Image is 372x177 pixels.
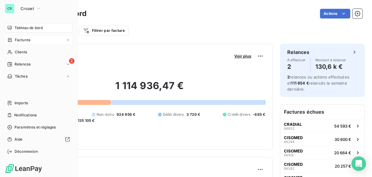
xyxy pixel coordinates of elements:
span: Crédit divers [228,112,250,117]
span: 30 600 € [334,137,351,142]
span: Voir plus [234,54,251,58]
span: Notifications [14,112,37,118]
span: -135 105 € [76,118,95,123]
span: relances ou actions effectuées et relancés la semaine dernière. [287,75,349,92]
span: Débit divers [163,112,184,117]
span: 66109 [284,153,294,157]
span: Tâches [15,74,28,79]
h4: 130,6 k € [315,62,346,72]
span: Paramètres et réglages [15,125,56,130]
span: 2 [287,75,290,79]
button: Actions [320,9,350,18]
span: Imports [15,100,28,106]
span: 66284 [284,140,295,144]
span: 54 593 € [334,124,351,129]
span: Tableau de bord [15,25,43,31]
span: Relances [15,62,31,67]
h4: 2 [287,62,305,72]
button: Voir plus [232,53,253,59]
span: À effectuer [287,58,305,62]
button: CISOMED6610920 664 € [280,146,364,159]
span: 3 720 € [186,112,200,117]
span: CISOMED [284,135,303,140]
span: 2 [69,58,74,64]
span: Crozet [21,6,34,11]
button: CISOMED6628430 600 € [280,132,364,146]
span: CISOMED [284,162,303,167]
a: Aide [5,135,72,144]
div: CR [5,4,15,13]
span: 20 257 € [335,164,351,169]
span: 924 956 € [117,112,135,117]
h6: Factures échues [280,105,364,119]
img: Logo LeanPay [5,164,42,173]
button: Filtrer par facture [79,26,129,35]
span: CISOMED [284,149,303,153]
h6: Relances [287,48,309,56]
span: 66282 [284,167,295,170]
span: Montant à relancer [315,58,346,62]
span: Factures [15,37,30,43]
span: 20 664 € [334,150,351,155]
div: Open Intercom Messenger [351,156,366,171]
span: Non-échu [97,112,114,117]
span: CRADIAL [284,122,302,127]
span: Aide [15,137,23,142]
span: Déconnexion [15,149,38,154]
button: CRADIAL6693254 593 € [280,119,364,132]
h2: 1 114 936,47 € [34,80,265,98]
span: 111 654 € [291,81,309,85]
span: Clients [15,49,27,55]
span: 66932 [284,127,295,130]
span: -685 € [253,112,265,117]
button: CISOMED6628220 257 € [280,159,364,172]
